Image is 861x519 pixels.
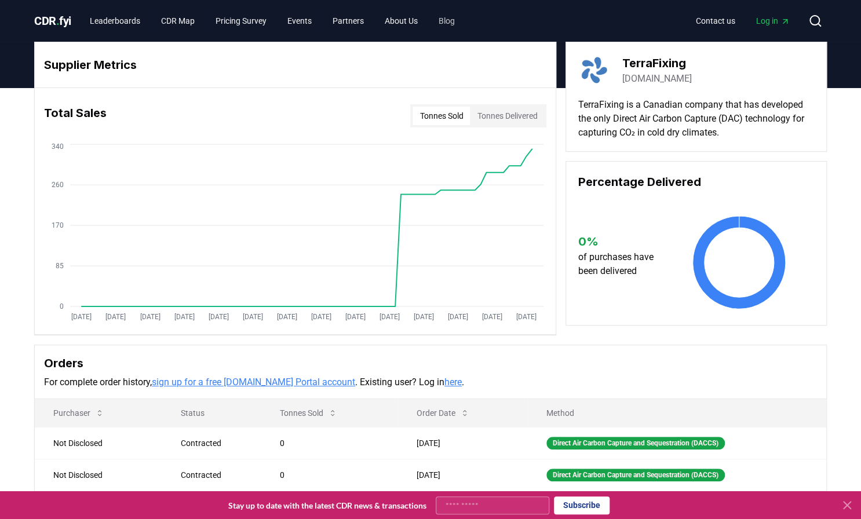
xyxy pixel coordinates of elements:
[44,401,114,425] button: Purchaser
[261,459,398,491] td: 0
[448,313,468,321] tspan: [DATE]
[52,142,64,151] tspan: 340
[578,98,815,140] p: TerraFixing is a Canadian company that has developed the only Direct Air Carbon Capture (DAC) tec...
[81,10,464,31] nav: Main
[537,407,817,419] p: Method
[174,313,195,321] tspan: [DATE]
[34,14,71,28] span: CDR fyi
[56,14,60,28] span: .
[482,313,502,321] tspan: [DATE]
[578,173,815,191] h3: Percentage Delivered
[687,10,799,31] nav: Main
[152,10,204,31] a: CDR Map
[398,459,528,491] td: [DATE]
[172,407,252,419] p: Status
[578,54,610,86] img: TerraFixing-logo
[278,10,321,31] a: Events
[60,302,64,310] tspan: 0
[206,10,276,31] a: Pricing Survey
[747,10,799,31] a: Log in
[44,104,107,127] h3: Total Sales
[105,313,126,321] tspan: [DATE]
[44,354,817,372] h3: Orders
[152,377,355,388] a: sign up for a free [DOMAIN_NAME] Portal account
[622,54,691,72] h3: TerraFixing
[34,13,71,29] a: CDR.fyi
[52,181,64,189] tspan: 260
[470,107,544,125] button: Tonnes Delivered
[140,313,160,321] tspan: [DATE]
[243,313,263,321] tspan: [DATE]
[277,313,297,321] tspan: [DATE]
[35,427,162,459] td: Not Disclosed
[546,437,725,449] div: Direct Air Carbon Capture and Sequestration (DACCS)
[81,10,149,31] a: Leaderboards
[44,56,546,74] h3: Supplier Metrics
[56,262,64,270] tspan: 85
[578,233,664,250] h3: 0 %
[578,250,664,278] p: of purchases have been delivered
[261,427,398,459] td: 0
[429,10,464,31] a: Blog
[44,375,817,389] p: For complete order history, . Existing user? Log in .
[52,221,64,229] tspan: 170
[181,437,252,449] div: Contracted
[323,10,373,31] a: Partners
[407,401,479,425] button: Order Date
[414,313,434,321] tspan: [DATE]
[345,313,366,321] tspan: [DATE]
[413,107,470,125] button: Tonnes Sold
[380,313,400,321] tspan: [DATE]
[271,401,346,425] button: Tonnes Sold
[687,10,745,31] a: Contact us
[181,469,252,481] div: Contracted
[35,459,162,491] td: Not Disclosed
[516,313,537,321] tspan: [DATE]
[444,377,462,388] a: here
[311,313,331,321] tspan: [DATE]
[622,72,691,86] a: [DOMAIN_NAME]
[546,469,725,481] div: Direct Air Carbon Capture and Sequestration (DACCS)
[756,15,790,27] span: Log in
[209,313,229,321] tspan: [DATE]
[375,10,427,31] a: About Us
[398,427,528,459] td: [DATE]
[71,313,92,321] tspan: [DATE]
